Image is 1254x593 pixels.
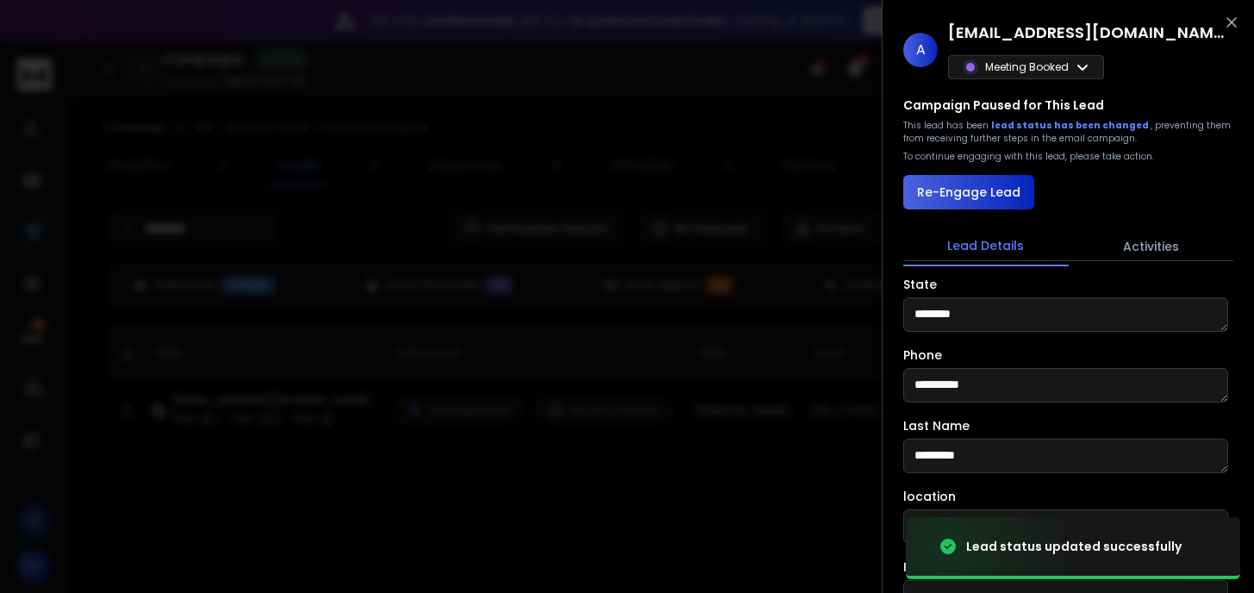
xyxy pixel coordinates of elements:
[903,278,937,290] label: State
[903,119,1233,145] div: This lead has been , preventing them from receiving further steps in the email campaign.
[903,33,938,67] span: A
[903,349,942,361] label: Phone
[985,60,1069,74] p: Meeting Booked
[903,420,970,432] label: Last Name
[966,538,1182,555] div: Lead status updated successfully
[1069,228,1234,265] button: Activities
[903,150,1154,163] p: To continue engaging with this lead, please take action.
[948,21,1224,45] h1: [EMAIL_ADDRESS][DOMAIN_NAME]
[903,490,956,502] label: location
[903,97,1104,114] h3: Campaign Paused for This Lead
[903,227,1069,266] button: Lead Details
[903,175,1034,209] button: Re-Engage Lead
[991,119,1151,132] span: lead status has been changed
